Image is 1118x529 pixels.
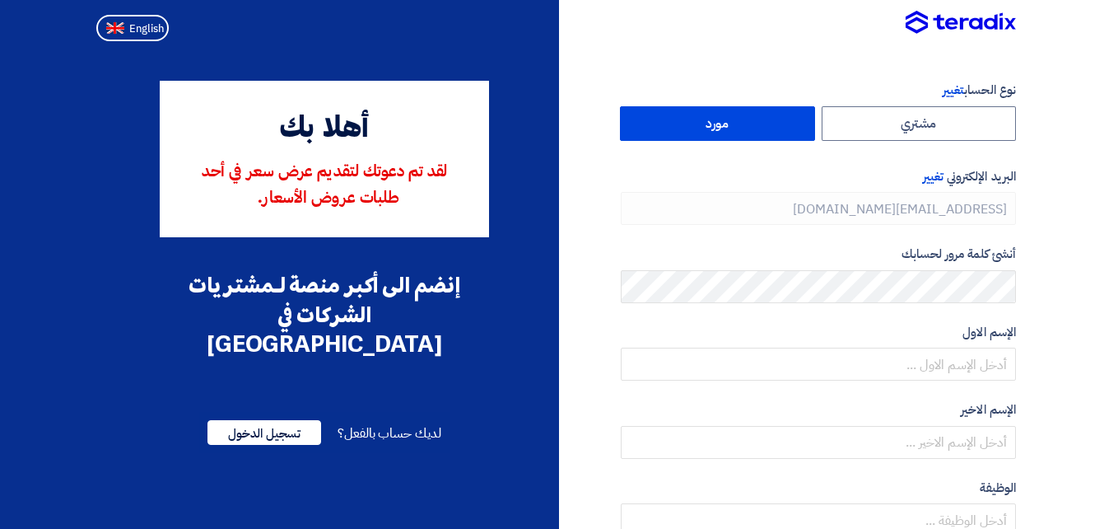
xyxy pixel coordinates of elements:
span: تغيير [943,81,964,99]
div: إنضم الى أكبر منصة لـمشتريات الشركات في [GEOGRAPHIC_DATA] [160,270,489,359]
button: English [96,15,169,41]
a: تسجيل الدخول [207,424,321,443]
input: أدخل الإسم الاول ... [621,348,1016,381]
img: Teradix logo [906,11,1016,35]
input: أدخل الإسم الاخير ... [621,426,1016,459]
label: مورد [620,106,815,141]
label: نوع الحساب [621,81,1016,100]
input: أدخل بريد العمل الإلكتروني الخاص بك ... [621,192,1016,225]
span: لديك حساب بالفعل؟ [338,424,440,443]
span: English [129,23,164,35]
label: أنشئ كلمة مرور لحسابك [621,245,1016,264]
div: أهلا بك [183,107,466,152]
label: مشتري [822,106,1017,141]
span: تغيير [923,167,943,185]
label: الوظيفة [621,479,1016,498]
span: لقد تم دعوتك لتقديم عرض سعر في أحد طلبات عروض الأسعار. [202,164,448,207]
label: البريد الإلكتروني [621,167,1016,186]
label: الإسم الاخير [621,400,1016,419]
img: en-US.png [106,22,124,35]
span: تسجيل الدخول [207,420,321,445]
label: الإسم الاول [621,323,1016,342]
